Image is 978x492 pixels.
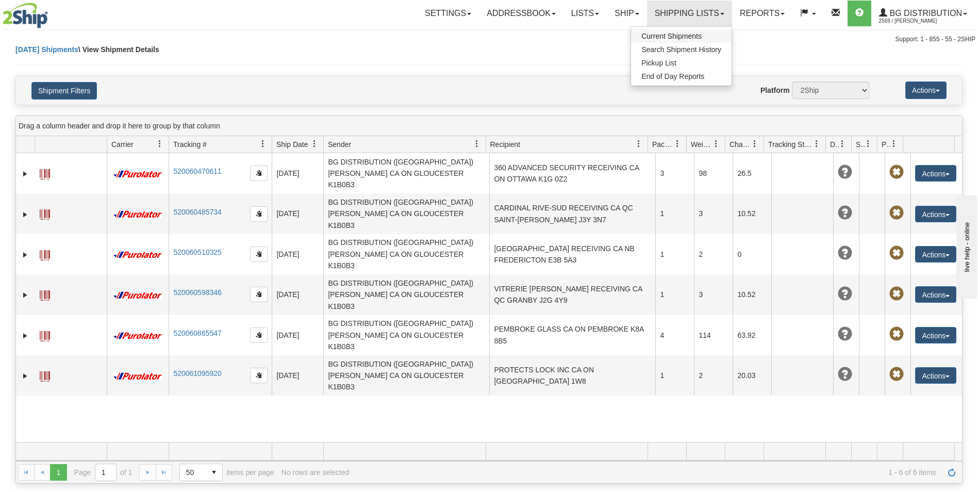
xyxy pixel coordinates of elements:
span: Unknown [838,367,852,382]
img: 11 - Purolator [111,332,164,340]
span: Delivery Status [830,139,839,150]
input: Page 1 [95,464,116,481]
td: 98 [694,153,733,193]
span: Ship Date [276,139,308,150]
span: 1 - 6 of 6 items [356,468,936,477]
a: Expand [20,290,30,300]
td: 63.92 [733,315,771,355]
a: Weight filter column settings [707,135,725,153]
button: Actions [915,286,956,303]
a: Lists [563,1,607,26]
a: Label [40,245,50,262]
a: Settings [417,1,479,26]
span: Packages [652,139,674,150]
span: Unknown [838,206,852,220]
td: CARDINAL RIVE-SUD RECEIVING CA QC SAINT-[PERSON_NAME] J3Y 3N7 [489,193,655,234]
a: Ship [607,1,647,26]
span: Page 1 [50,464,67,481]
img: logo2569.jpg [3,3,48,28]
div: live help - online [8,9,95,17]
span: Sender [328,139,351,150]
button: Copy to clipboard [250,368,268,383]
a: Refresh [943,464,960,481]
a: Addressbook [479,1,563,26]
a: Expand [20,371,30,381]
a: Expand [20,250,30,260]
a: BG Distribution 2569 / [PERSON_NAME] [871,1,975,26]
img: 11 - Purolator [111,372,164,380]
td: 10.52 [733,193,771,234]
a: Pickup List [631,56,732,70]
span: Carrier [111,139,134,150]
span: Pickup Not Assigned [889,367,904,382]
td: 10.52 [733,274,771,315]
td: 1 [655,234,694,274]
span: Unknown [838,165,852,179]
a: Recipient filter column settings [630,135,648,153]
a: 520060865547 [173,329,221,337]
td: BG DISTRIBUTION ([GEOGRAPHIC_DATA]) [PERSON_NAME] CA ON GLOUCESTER K1B0B3 [323,274,489,315]
button: Copy to clipboard [250,206,268,222]
img: 11 - Purolator [111,210,164,218]
a: 520060485734 [173,208,221,216]
td: 1 [655,355,694,396]
td: PEMBROKE GLASS CA ON PEMBROKE K8A 8B5 [489,315,655,355]
button: Actions [915,367,956,384]
span: Current Shipments [641,32,702,40]
div: grid grouping header [16,116,962,136]
span: Pickup Not Assigned [889,246,904,260]
span: Tracking # [173,139,207,150]
span: End of Day Reports [641,72,704,80]
td: 3 [694,193,733,234]
td: [DATE] [272,234,323,274]
button: Copy to clipboard [250,247,268,262]
a: Current Shipments [631,29,732,43]
span: 50 [186,467,200,478]
iframe: chat widget [954,193,977,299]
button: Copy to clipboard [250,287,268,302]
td: 26.5 [733,153,771,193]
span: Recipient [490,139,520,150]
button: Shipment Filters [31,82,97,100]
span: Pickup Not Assigned [889,206,904,220]
span: Tracking Status [768,139,813,150]
a: Packages filter column settings [669,135,686,153]
button: Actions [915,206,956,222]
a: Expand [20,209,30,220]
a: Tracking Status filter column settings [808,135,825,153]
span: Search Shipment History [641,45,721,54]
td: BG DISTRIBUTION ([GEOGRAPHIC_DATA]) [PERSON_NAME] CA ON GLOUCESTER K1B0B3 [323,234,489,274]
span: Unknown [838,327,852,341]
a: Pickup Status filter column settings [885,135,903,153]
td: 2 [694,355,733,396]
td: PROTECTS LOCK INC CA ON [GEOGRAPHIC_DATA] 1W8 [489,355,655,396]
td: BG DISTRIBUTION ([GEOGRAPHIC_DATA]) [PERSON_NAME] CA ON GLOUCESTER K1B0B3 [323,153,489,193]
label: Platform [760,85,790,95]
td: 360 ADVANCED SECURITY RECEIVING CA ON OTTAWA K1G 0Z2 [489,153,655,193]
span: \ View Shipment Details [78,45,159,54]
a: Label [40,367,50,383]
span: items per page [179,464,274,481]
div: No rows are selected [281,468,350,477]
a: Ship Date filter column settings [306,135,323,153]
a: Sender filter column settings [468,135,486,153]
a: Carrier filter column settings [151,135,169,153]
span: Pickup Status [882,139,890,150]
span: Charge [730,139,751,150]
button: Actions [915,165,956,182]
a: [DATE] Shipments [15,45,78,54]
td: [GEOGRAPHIC_DATA] RECEIVING CA NB FREDERICTON E3B 5A3 [489,234,655,274]
td: BG DISTRIBUTION ([GEOGRAPHIC_DATA]) [PERSON_NAME] CA ON GLOUCESTER K1B0B3 [323,315,489,355]
span: Weight [691,139,712,150]
a: Charge filter column settings [746,135,764,153]
button: Actions [905,81,947,99]
td: 4 [655,315,694,355]
td: [DATE] [272,315,323,355]
span: Page sizes drop down [179,464,223,481]
a: 520060470611 [173,167,221,175]
a: Label [40,165,50,181]
button: Actions [915,327,956,343]
td: [DATE] [272,274,323,315]
span: select [206,464,222,481]
img: 11 - Purolator [111,291,164,299]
